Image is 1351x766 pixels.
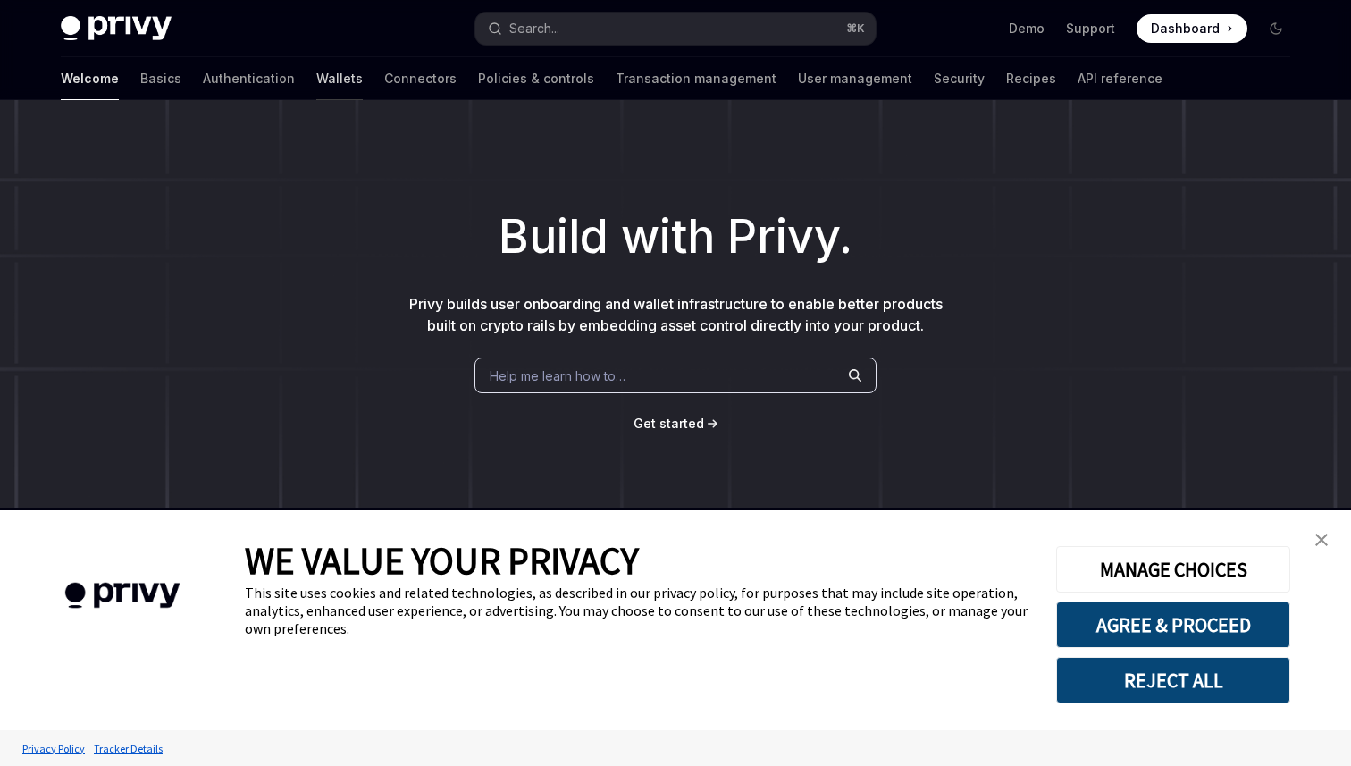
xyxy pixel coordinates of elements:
[1262,14,1290,43] button: Toggle dark mode
[475,13,876,45] button: Search...⌘K
[1056,657,1290,703] button: REJECT ALL
[384,57,457,100] a: Connectors
[1315,534,1328,546] img: close banner
[316,57,363,100] a: Wallets
[245,537,639,584] span: WE VALUE YOUR PRIVACY
[634,416,704,431] span: Get started
[409,295,943,334] span: Privy builds user onboarding and wallet infrastructure to enable better products built on crypto ...
[478,57,594,100] a: Policies & controls
[1056,546,1290,593] button: MANAGE CHOICES
[490,366,625,385] span: Help me learn how to…
[634,415,704,433] a: Get started
[61,16,172,41] img: dark logo
[934,57,985,100] a: Security
[509,18,559,39] div: Search...
[1137,14,1247,43] a: Dashboard
[1151,20,1220,38] span: Dashboard
[1066,20,1115,38] a: Support
[1078,57,1162,100] a: API reference
[1006,57,1056,100] a: Recipes
[616,57,776,100] a: Transaction management
[245,584,1029,637] div: This site uses cookies and related technologies, as described in our privacy policy, for purposes...
[798,57,912,100] a: User management
[1056,602,1290,648] button: AGREE & PROCEED
[27,557,218,635] img: company logo
[203,57,295,100] a: Authentication
[61,57,119,100] a: Welcome
[29,202,1322,272] h1: Build with Privy.
[1009,20,1045,38] a: Demo
[89,733,167,764] a: Tracker Details
[1304,522,1339,558] a: close banner
[140,57,181,100] a: Basics
[846,21,865,36] span: ⌘ K
[18,733,89,764] a: Privacy Policy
